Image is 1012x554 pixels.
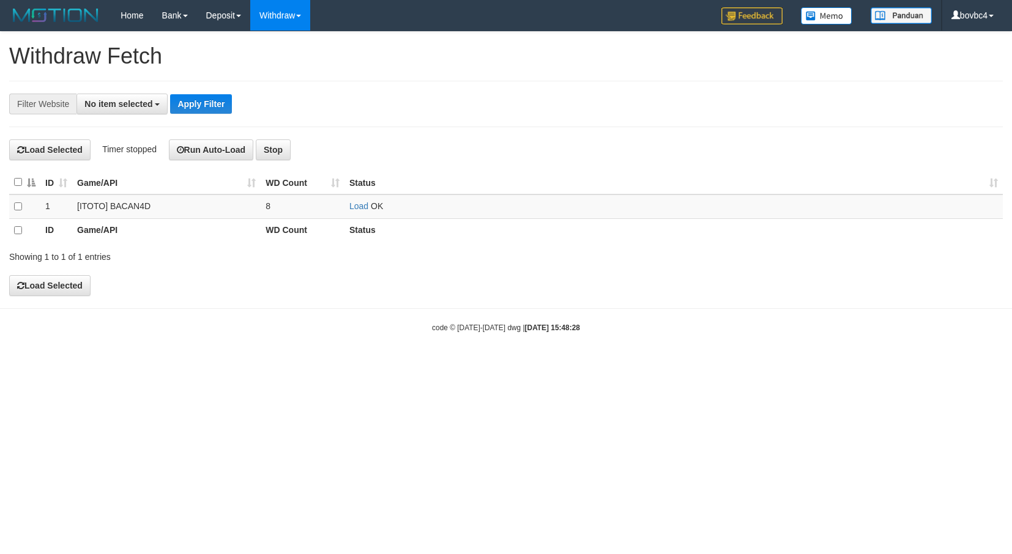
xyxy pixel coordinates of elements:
button: No item selected [76,94,168,114]
span: Timer stopped [102,144,157,154]
th: ID: activate to sort column ascending [40,171,72,194]
img: MOTION_logo.png [9,6,102,24]
td: 1 [40,194,72,219]
th: Game/API [72,218,261,242]
div: Showing 1 to 1 of 1 entries [9,246,412,263]
img: Button%20Memo.svg [801,7,852,24]
th: Status [344,218,1003,242]
span: OK [371,201,383,211]
button: Load Selected [9,275,91,296]
span: 8 [266,201,270,211]
img: panduan.png [871,7,932,24]
button: Load Selected [9,139,91,160]
button: Apply Filter [170,94,232,114]
td: [ITOTO] BACAN4D [72,194,261,219]
img: Feedback.jpg [721,7,783,24]
small: code © [DATE]-[DATE] dwg | [432,323,580,332]
th: Game/API: activate to sort column ascending [72,171,261,194]
div: Filter Website [9,94,76,114]
th: WD Count [261,218,344,242]
button: Run Auto-Load [169,139,254,160]
button: Stop [256,139,291,160]
th: Status: activate to sort column ascending [344,171,1003,194]
th: WD Count: activate to sort column ascending [261,171,344,194]
th: ID [40,218,72,242]
span: No item selected [84,99,152,109]
a: Load [349,201,368,211]
h1: Withdraw Fetch [9,44,1003,68]
strong: [DATE] 15:48:28 [525,323,580,332]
